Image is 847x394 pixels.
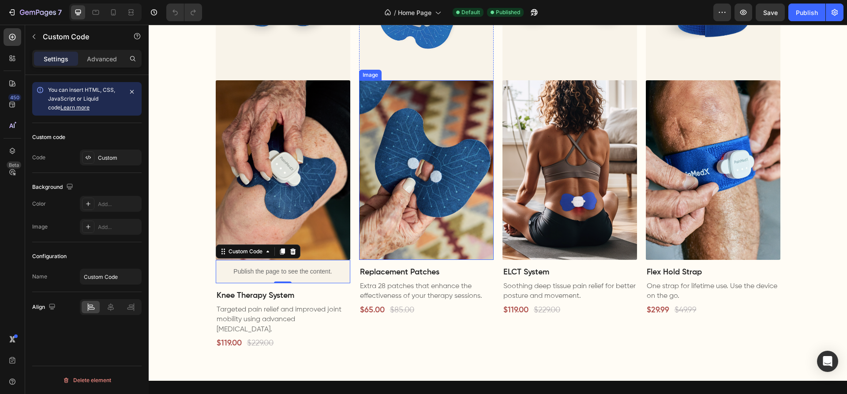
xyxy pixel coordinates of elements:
div: $65.00 [210,280,237,292]
div: Image [212,46,231,54]
iframe: Design area [149,25,847,394]
div: Configuration [32,252,67,260]
span: Published [496,8,520,16]
div: $85.00 [240,280,266,292]
p: Replacement Patches [211,243,344,253]
a: Learn more [60,104,90,111]
div: Undo/Redo [166,4,202,21]
div: Background [32,181,75,193]
div: Open Intercom Messenger [817,351,838,372]
span: Default [461,8,480,16]
div: Name [32,273,47,281]
p: Flex Hold Strap [498,243,631,253]
div: $119.00 [354,280,381,292]
div: $229.00 [384,280,412,292]
p: One strap for lifetime use. Use the device on the go. [498,257,631,277]
span: Home Page [398,8,431,17]
div: Align [32,301,57,313]
p: Advanced [87,54,117,64]
button: Publish [788,4,825,21]
p: Settings [44,54,68,64]
div: Publish [796,8,818,17]
button: Delete element [32,373,142,387]
p: Custom Code [43,31,118,42]
p: ELCT System [355,243,487,253]
span: You can insert HTML, CSS, JavaScript or Liquid code [48,86,115,111]
button: Save [756,4,785,21]
div: $29.99 [497,280,521,292]
div: Custom code [32,133,65,141]
div: Image [32,223,48,231]
img: gempages_522953029591237418-ddf11e83-e1bf-4401-898e-d715b8afa430.png [210,56,345,235]
p: Soothing deep tissue pain relief for better posture and movement. [355,257,487,277]
button: 7 [4,4,66,21]
img: gempages_522953029591237418-3b40aef8-52e0-4d56-9e70-a965f53004a4.png [497,56,632,235]
div: Code [32,154,45,161]
div: Add... [98,223,139,231]
div: Delete element [63,375,111,386]
div: 450 [8,94,21,101]
div: Custom [98,154,139,162]
img: gempages_522953029591237418-0fea120a-5439-438f-820b-108994f71326.png [354,56,488,235]
span: / [394,8,396,17]
div: Beta [7,161,21,169]
p: 7 [58,7,62,18]
div: $49.99 [525,280,549,292]
div: Add... [98,200,139,208]
div: Color [32,200,46,208]
p: Extra 28 patches that enhance the effectiveness of your therapy sessions. [211,257,344,277]
span: Save [763,9,778,16]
